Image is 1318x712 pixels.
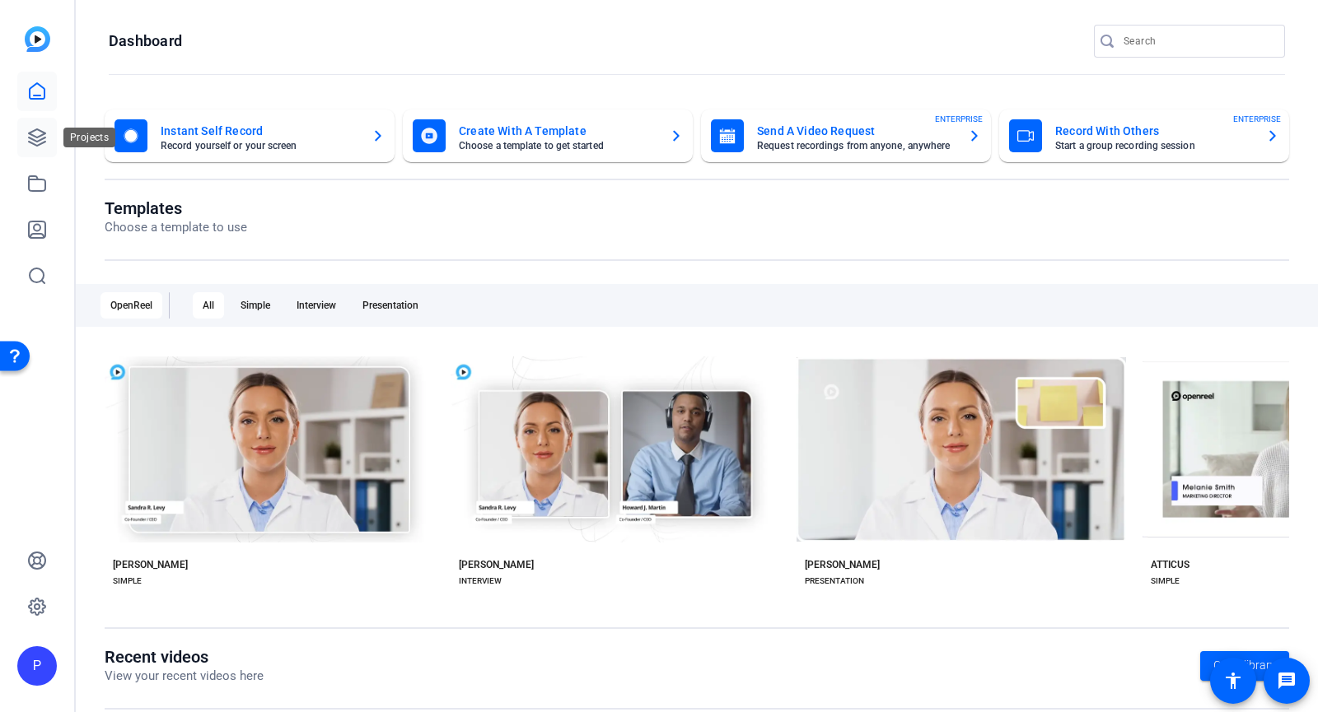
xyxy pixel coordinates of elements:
[231,292,280,319] div: Simple
[100,292,162,319] div: OpenReel
[1233,113,1281,125] span: ENTERPRISE
[161,121,358,141] mat-card-title: Instant Self Record
[1055,121,1253,141] mat-card-title: Record With Others
[459,558,534,571] div: [PERSON_NAME]
[105,218,247,237] p: Choose a template to use
[109,31,182,51] h1: Dashboard
[193,292,224,319] div: All
[1124,31,1272,51] input: Search
[1055,141,1253,151] mat-card-subtitle: Start a group recording session
[757,141,955,151] mat-card-subtitle: Request recordings from anyone, anywhere
[1277,671,1297,691] mat-icon: message
[935,113,983,125] span: ENTERPRISE
[459,141,657,151] mat-card-subtitle: Choose a template to get started
[105,198,247,218] h1: Templates
[113,558,188,571] div: [PERSON_NAME]
[1151,558,1189,571] div: ATTICUS
[113,575,142,588] div: SIMPLE
[105,109,395,162] button: Instant Self RecordRecord yourself or your screen
[287,292,346,319] div: Interview
[757,121,955,141] mat-card-title: Send A Video Request
[805,575,864,588] div: PRESENTATION
[25,26,50,52] img: blue-gradient.svg
[353,292,428,319] div: Presentation
[459,575,502,588] div: INTERVIEW
[999,109,1289,162] button: Record With OthersStart a group recording sessionENTERPRISE
[161,141,358,151] mat-card-subtitle: Record yourself or your screen
[1200,651,1289,681] a: Go to library
[17,646,57,686] div: P
[701,109,991,162] button: Send A Video RequestRequest recordings from anyone, anywhereENTERPRISE
[459,121,657,141] mat-card-title: Create With A Template
[1223,671,1243,691] mat-icon: accessibility
[1151,575,1180,588] div: SIMPLE
[403,109,693,162] button: Create With A TemplateChoose a template to get started
[63,128,115,147] div: Projects
[805,558,880,571] div: [PERSON_NAME]
[105,667,264,686] p: View your recent videos here
[105,647,264,667] h1: Recent videos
